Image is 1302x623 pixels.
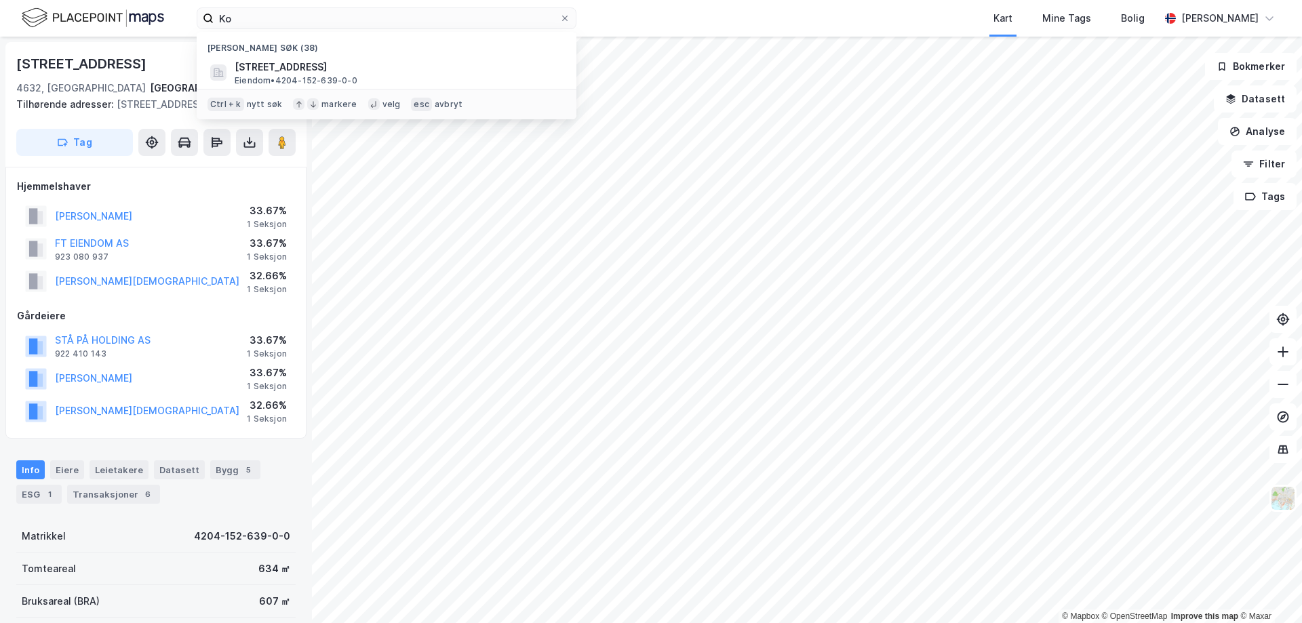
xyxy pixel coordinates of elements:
[197,32,576,56] div: [PERSON_NAME] søk (38)
[247,235,287,252] div: 33.67%
[214,8,559,28] input: Søk på adresse, matrikkel, gårdeiere, leietakere eller personer
[411,98,432,111] div: esc
[247,348,287,359] div: 1 Seksjon
[1042,10,1091,26] div: Mine Tags
[321,99,357,110] div: markere
[247,219,287,230] div: 1 Seksjon
[16,96,285,113] div: [STREET_ADDRESS]
[22,561,76,577] div: Tomteareal
[90,460,149,479] div: Leietakere
[194,528,290,544] div: 4204-152-639-0-0
[1062,611,1099,621] a: Mapbox
[247,397,287,414] div: 32.66%
[258,561,290,577] div: 634 ㎡
[16,53,149,75] div: [STREET_ADDRESS]
[247,203,287,219] div: 33.67%
[1181,10,1259,26] div: [PERSON_NAME]
[247,99,283,110] div: nytt søk
[22,528,66,544] div: Matrikkel
[17,178,295,195] div: Hjemmelshaver
[235,75,357,86] span: Eiendom • 4204-152-639-0-0
[247,252,287,262] div: 1 Seksjon
[154,460,205,479] div: Datasett
[50,460,84,479] div: Eiere
[247,284,287,295] div: 1 Seksjon
[16,98,117,110] span: Tilhørende adresser:
[1231,150,1297,178] button: Filter
[1234,183,1297,210] button: Tags
[993,10,1012,26] div: Kart
[247,365,287,381] div: 33.67%
[1270,485,1296,511] img: Z
[16,460,45,479] div: Info
[55,252,108,262] div: 923 080 937
[382,99,401,110] div: velg
[208,98,244,111] div: Ctrl + k
[247,414,287,424] div: 1 Seksjon
[17,308,295,324] div: Gårdeiere
[43,487,56,501] div: 1
[1171,611,1238,621] a: Improve this map
[247,332,287,348] div: 33.67%
[247,381,287,392] div: 1 Seksjon
[141,487,155,501] div: 6
[1234,558,1302,623] iframe: Chat Widget
[1102,611,1168,621] a: OpenStreetMap
[1205,53,1297,80] button: Bokmerker
[1121,10,1145,26] div: Bolig
[1214,85,1297,113] button: Datasett
[259,593,290,609] div: 607 ㎡
[16,80,146,96] div: 4632, [GEOGRAPHIC_DATA]
[22,6,164,30] img: logo.f888ab2527a4732fd821a326f86c7f29.svg
[241,463,255,477] div: 5
[210,460,260,479] div: Bygg
[22,593,100,609] div: Bruksareal (BRA)
[16,129,133,156] button: Tag
[67,485,160,504] div: Transaksjoner
[150,80,296,96] div: [GEOGRAPHIC_DATA], 152/639
[235,59,560,75] span: [STREET_ADDRESS]
[1218,118,1297,145] button: Analyse
[247,268,287,284] div: 32.66%
[55,348,106,359] div: 922 410 143
[16,485,62,504] div: ESG
[435,99,462,110] div: avbryt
